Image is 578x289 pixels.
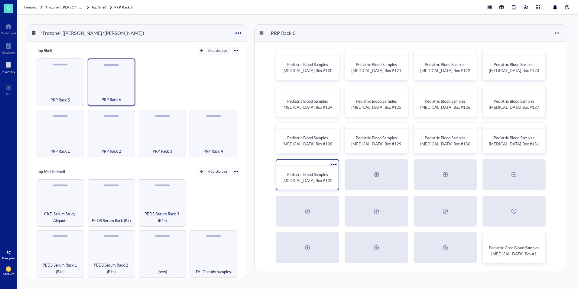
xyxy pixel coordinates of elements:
[50,97,70,103] span: PRP Rack 5
[34,167,70,176] div: Top Middle Shelf
[39,262,81,275] span: PEDS Serum Rack 1 (B#s)
[90,262,132,275] span: PEDS Serum Rack 2 (B#s)
[489,135,539,147] span: Pediatric Blood Samples [MEDICAL_DATA] Box #131
[38,28,147,38] div: "Frozone" ([PERSON_NAME]/[PERSON_NAME])
[197,47,230,54] button: Add storage
[351,98,401,110] span: Pediatric Blood Samples [MEDICAL_DATA] Box #125
[157,268,167,275] span: [new]
[2,51,15,54] div: Notebook
[420,135,470,147] span: Pediatric Blood Samples [MEDICAL_DATA] Box #130
[208,169,227,174] div: Add storage
[268,28,304,38] div: PRP Rack 6
[91,4,134,10] a: Top ShelfPRP Rack 6
[1,31,16,35] div: Dashboard
[24,4,44,10] a: Freezers
[1,22,16,35] a: Dashboard
[203,148,223,154] span: PRP Rack 4
[489,98,539,110] span: Pediatric Blood Samples [MEDICAL_DATA] Box #127
[489,245,540,257] span: Pediatric Cord Blood Samples [MEDICAL_DATA] Box #1
[7,268,10,270] span: EM
[351,135,401,147] span: Pediatric Blood Samples [MEDICAL_DATA] Box #129
[3,272,15,275] div: Account
[50,148,70,154] span: PRP Rack 1
[282,171,333,183] span: Pediatric Blood Samples [MEDICAL_DATA] Box #132
[34,46,70,55] div: Top Shelf
[92,217,131,224] span: PEDS Serum Rack (P#)
[2,60,15,74] a: Inventory
[420,61,470,73] span: Pediatric Blood Samples [MEDICAL_DATA] Box #122
[282,61,333,73] span: Pediatric Blood Samples [MEDICAL_DATA] Box #120
[102,96,121,103] span: PRP Rack 6
[39,211,81,224] span: CKD Serum Study Aliquots
[7,4,10,12] span: G
[6,92,11,96] div: Add
[153,148,172,154] span: PRP Rack 3
[2,41,15,54] a: Notebook
[141,211,183,224] span: PEDS Serum Rack 3 (B#s)
[489,61,539,73] span: Pediatric Blood Samples [MEDICAL_DATA] Box #123
[282,98,333,110] span: Pediatric Blood Samples [MEDICAL_DATA] Box #124
[282,135,333,147] span: Pediatric Blood Samples [MEDICAL_DATA] Box #128
[208,48,227,53] div: Add storage
[102,148,121,154] span: PRP Rack 2
[45,4,90,10] a: "Frozone" ([PERSON_NAME]/[PERSON_NAME])
[351,61,401,73] span: Pediatric Blood Samples [MEDICAL_DATA] Box #121
[2,256,15,260] div: Free plan
[24,5,37,10] span: Freezers
[197,168,230,175] button: Add storage
[196,268,231,275] span: FALD study samples
[2,70,15,74] div: Inventory
[45,5,123,10] span: "Frozone" ([PERSON_NAME]/[PERSON_NAME])
[420,98,470,110] span: Pediatric Blood Samples [MEDICAL_DATA] Box #126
